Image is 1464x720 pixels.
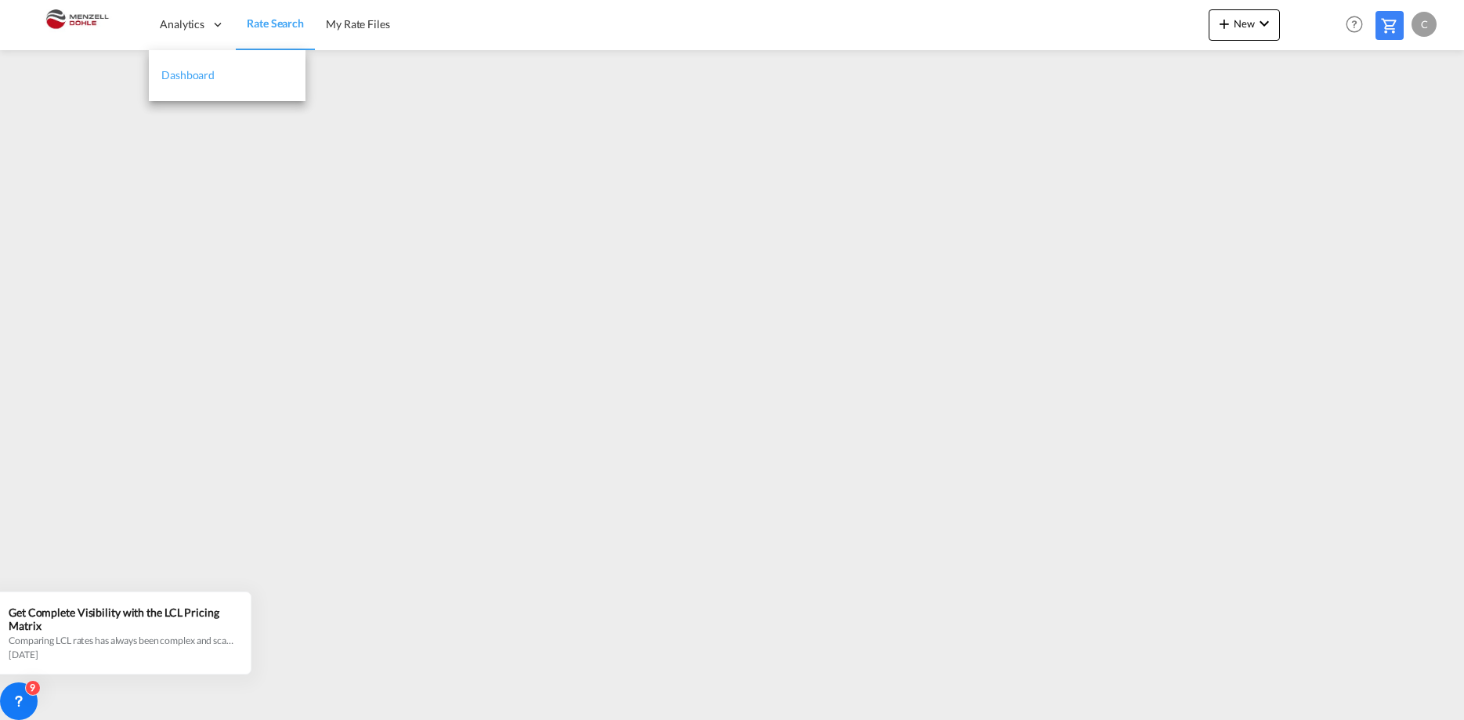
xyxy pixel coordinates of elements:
[1215,14,1234,33] md-icon: icon-plus 400-fg
[326,17,390,31] span: My Rate Files
[161,68,215,81] span: Dashboard
[1255,14,1274,33] md-icon: icon-chevron-down
[247,16,304,30] span: Rate Search
[1341,11,1368,38] span: Help
[23,7,129,42] img: 5c2b1670644e11efba44c1e626d722bd.JPG
[160,16,204,32] span: Analytics
[1412,12,1437,37] div: C
[1215,17,1274,30] span: New
[149,50,305,101] a: Dashboard
[1341,11,1375,39] div: Help
[1209,9,1280,41] button: icon-plus 400-fgNewicon-chevron-down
